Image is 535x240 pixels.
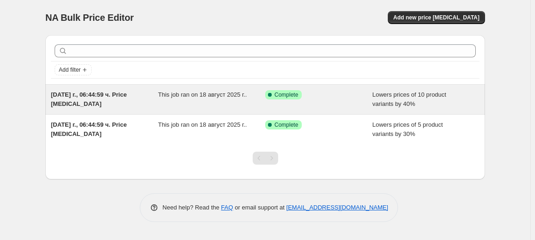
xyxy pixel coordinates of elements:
span: Need help? Read the [162,204,221,211]
span: [DATE] г., 06:44:59 ч. Price [MEDICAL_DATA] [51,91,127,107]
span: Add filter [59,66,81,74]
nav: Pagination [253,152,278,165]
span: [DATE] г., 06:44:59 ч. Price [MEDICAL_DATA] [51,121,127,137]
span: NA Bulk Price Editor [45,12,134,23]
button: Add filter [55,64,92,75]
span: Lowers prices of 5 product variants by 30% [373,121,443,137]
span: This job ran on 18 август 2025 г.. [158,91,247,98]
span: Lowers prices of 10 product variants by 40% [373,91,447,107]
span: Complete [274,91,298,98]
button: Add new price [MEDICAL_DATA] [388,11,485,24]
span: Add new price [MEDICAL_DATA] [393,14,479,21]
span: or email support at [233,204,286,211]
span: This job ran on 18 август 2025 г.. [158,121,247,128]
a: [EMAIL_ADDRESS][DOMAIN_NAME] [286,204,388,211]
a: FAQ [221,204,233,211]
span: Complete [274,121,298,129]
